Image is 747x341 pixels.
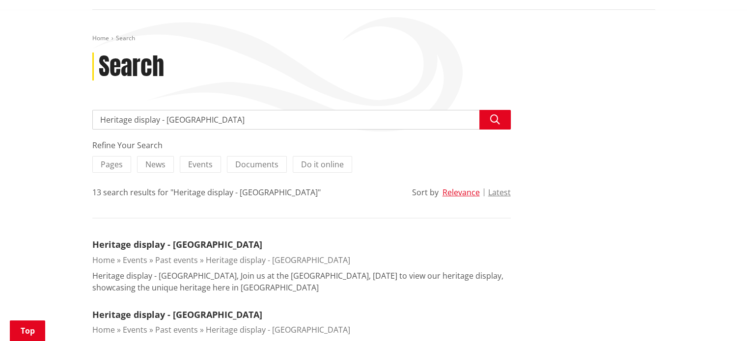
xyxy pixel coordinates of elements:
[188,159,213,170] span: Events
[92,255,115,265] a: Home
[10,320,45,341] a: Top
[443,188,480,197] button: Relevance
[92,309,262,320] a: Heritage display - [GEOGRAPHIC_DATA]
[206,255,350,265] a: Heritage display - [GEOGRAPHIC_DATA]
[301,159,344,170] span: Do it online
[92,34,655,43] nav: breadcrumb
[101,159,123,170] span: Pages
[92,270,511,293] p: Heritage display - [GEOGRAPHIC_DATA], Join us at the [GEOGRAPHIC_DATA], [DATE] to view our herita...
[116,34,135,42] span: Search
[488,188,511,197] button: Latest
[155,255,198,265] a: Past events
[155,324,198,335] a: Past events
[92,34,109,42] a: Home
[235,159,278,170] span: Documents
[123,324,147,335] a: Events
[92,110,511,130] input: Search input
[92,139,511,151] div: Refine Your Search
[92,238,262,250] a: Heritage display - [GEOGRAPHIC_DATA]
[92,186,321,198] div: 13 search results for "Heritage display - [GEOGRAPHIC_DATA]"
[92,324,115,335] a: Home
[123,255,147,265] a: Events
[702,300,737,335] iframe: Messenger Launcher
[412,186,439,198] div: Sort by
[206,324,350,335] a: Heritage display - [GEOGRAPHIC_DATA]
[99,52,164,81] h1: Search
[145,159,166,170] span: News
